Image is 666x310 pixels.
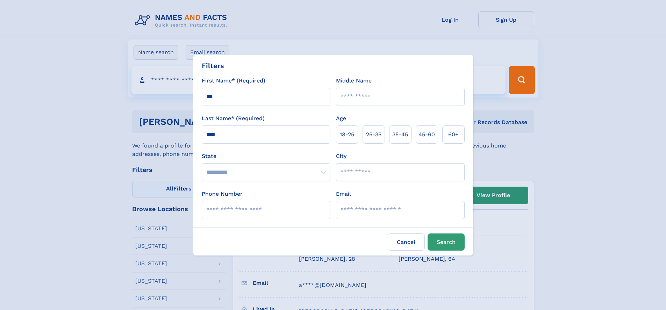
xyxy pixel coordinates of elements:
[336,77,372,85] label: Middle Name
[448,130,459,139] span: 60+
[418,130,435,139] span: 45‑60
[202,152,330,160] label: State
[366,130,381,139] span: 25‑35
[202,190,243,198] label: Phone Number
[202,114,265,123] label: Last Name* (Required)
[428,233,465,251] button: Search
[202,77,265,85] label: First Name* (Required)
[336,152,346,160] label: City
[392,130,408,139] span: 35‑45
[336,114,346,123] label: Age
[202,60,224,71] div: Filters
[340,130,354,139] span: 18‑25
[388,233,425,251] label: Cancel
[336,190,351,198] label: Email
